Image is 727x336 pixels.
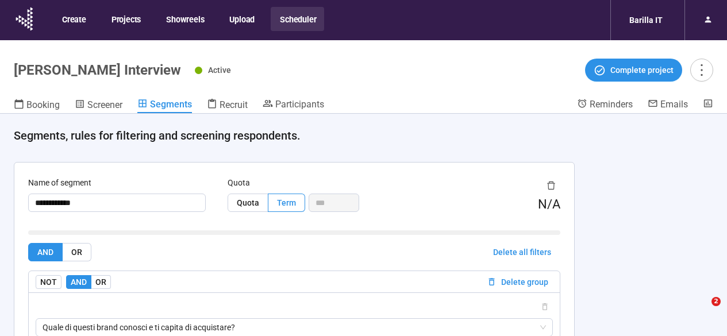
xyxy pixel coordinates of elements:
label: Name of segment [28,176,91,189]
span: Term [277,198,296,207]
div: N/A [538,195,560,215]
span: Participants [275,99,324,110]
span: Delete all filters [493,246,551,258]
span: AND [71,277,87,287]
span: OR [95,277,106,287]
span: more [694,62,709,78]
span: OR [71,248,82,257]
a: Reminders [577,98,633,112]
a: Emails [648,98,688,112]
h1: [PERSON_NAME] Interview [14,62,181,78]
div: Barilla IT [622,9,670,31]
span: Quota [237,198,259,207]
span: Reminders [590,99,633,110]
iframe: Intercom live chat [688,297,716,325]
button: Upload [220,7,263,31]
span: Emails [660,99,688,110]
span: 2 [711,297,721,306]
button: Create [53,7,94,31]
a: Recruit [207,98,248,113]
span: Recruit [220,99,248,110]
button: Delete all filters [484,243,560,261]
label: Quota [228,176,250,189]
a: Screener [75,98,122,113]
span: Segments [150,99,192,110]
button: more [690,59,713,82]
span: Active [208,65,231,75]
button: Complete project [585,59,682,82]
span: AND [37,248,53,257]
span: Quale di questi brand conosci e ti capita di acquistare? [43,319,546,336]
span: Screener [87,99,122,110]
a: Participants [263,98,324,112]
span: delete [547,181,556,190]
a: Booking [14,98,60,113]
button: Delete group [482,275,553,289]
button: delete [542,176,560,195]
button: Showreels [157,7,212,31]
button: Scheduler [271,7,324,31]
button: Projects [102,7,149,31]
span: Booking [26,99,60,110]
a: Segments [137,98,192,113]
span: Complete project [610,64,674,76]
h4: Segments, rules for filtering and screening respondents. [14,128,704,144]
span: Delete group [501,276,548,288]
